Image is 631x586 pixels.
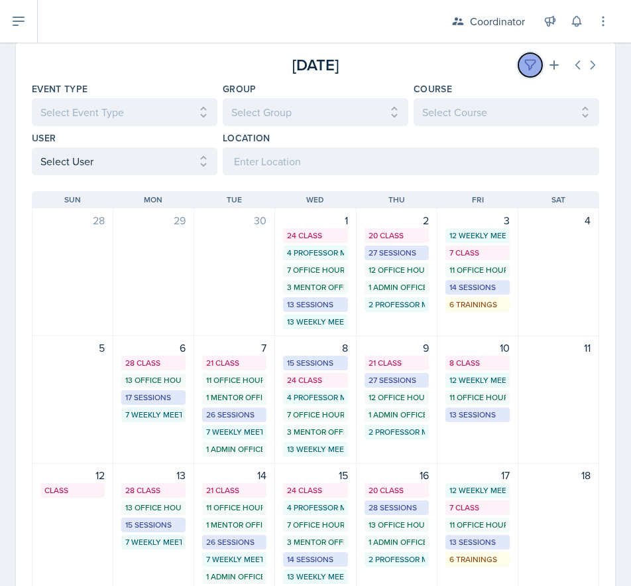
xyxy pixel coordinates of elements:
[283,212,347,228] div: 1
[449,264,506,276] div: 11 Office Hours
[206,484,262,496] div: 21 Class
[449,247,506,259] div: 7 Class
[206,536,262,548] div: 26 Sessions
[526,467,591,483] div: 18
[472,194,484,206] span: Fri
[287,553,343,565] div: 14 Sessions
[365,212,429,228] div: 2
[223,82,257,96] label: Group
[287,484,343,496] div: 24 Class
[369,357,425,369] div: 21 Class
[206,357,262,369] div: 21 Class
[206,374,262,386] div: 11 Office Hours
[470,13,525,29] div: Coordinator
[206,409,262,421] div: 26 Sessions
[125,392,182,403] div: 17 Sessions
[32,131,56,145] label: User
[449,230,506,242] div: 12 Weekly Meetings
[365,467,429,483] div: 16
[287,374,343,386] div: 24 Class
[369,281,425,293] div: 1 Admin Office Hour
[64,194,81,206] span: Sun
[223,147,599,175] input: Enter Location
[44,484,101,496] div: Class
[287,443,343,455] div: 13 Weekly Meetings
[206,553,262,565] div: 7 Weekly Meetings
[369,264,425,276] div: 12 Office Hours
[369,247,425,259] div: 27 Sessions
[125,502,182,514] div: 13 Office Hours
[125,357,182,369] div: 28 Class
[365,340,429,356] div: 9
[283,340,347,356] div: 8
[40,340,105,356] div: 5
[223,131,270,145] label: Location
[449,519,506,531] div: 11 Office Hours
[445,467,510,483] div: 17
[287,519,343,531] div: 7 Office Hours
[287,281,343,293] div: 3 Mentor Office Hours
[40,467,105,483] div: 12
[449,409,506,421] div: 13 Sessions
[32,82,88,96] label: Event Type
[125,536,182,548] div: 7 Weekly Meetings
[449,374,506,386] div: 12 Weekly Meetings
[287,230,343,242] div: 24 Class
[369,374,425,386] div: 27 Sessions
[369,299,425,311] div: 2 Professor Meetings
[526,340,591,356] div: 11
[369,536,425,548] div: 1 Admin Office Hour
[202,340,266,356] div: 7
[125,484,182,496] div: 28 Class
[414,82,452,96] label: Course
[283,467,347,483] div: 15
[369,409,425,421] div: 1 Admin Office Hour
[125,519,182,531] div: 15 Sessions
[206,443,262,455] div: 1 Admin Office Hour
[526,212,591,228] div: 4
[287,409,343,421] div: 7 Office Hours
[121,340,186,356] div: 6
[369,426,425,438] div: 2 Professor Meetings
[306,194,324,206] span: Wed
[287,316,343,328] div: 13 Weekly Meetings
[445,340,510,356] div: 10
[449,536,506,548] div: 13 Sessions
[287,426,343,438] div: 3 Mentor Office Hours
[449,281,506,293] div: 14 Sessions
[369,484,425,496] div: 20 Class
[125,374,182,386] div: 13 Office Hours
[287,536,343,548] div: 3 Mentor Office Hours
[449,299,506,311] div: 6 Trainings
[287,502,343,514] div: 4 Professor Meetings
[121,467,186,483] div: 13
[449,357,506,369] div: 8 Class
[125,409,182,421] div: 7 Weekly Meetings
[121,212,186,228] div: 29
[287,392,343,403] div: 4 Professor Meetings
[221,53,410,77] div: [DATE]
[206,426,262,438] div: 7 Weekly Meetings
[206,502,262,514] div: 11 Office Hours
[202,467,266,483] div: 14
[287,264,343,276] div: 7 Office Hours
[445,212,510,228] div: 3
[287,357,343,369] div: 15 Sessions
[206,519,262,531] div: 1 Mentor Office Hour
[369,553,425,565] div: 2 Professor Meetings
[144,194,162,206] span: Mon
[369,392,425,403] div: 12 Office Hours
[287,571,343,583] div: 13 Weekly Meetings
[388,194,405,206] span: Thu
[202,212,266,228] div: 30
[449,392,506,403] div: 11 Office Hours
[449,484,506,496] div: 12 Weekly Meetings
[40,212,105,228] div: 28
[287,247,343,259] div: 4 Professor Meetings
[369,502,425,514] div: 28 Sessions
[369,230,425,242] div: 20 Class
[227,194,242,206] span: Tue
[369,519,425,531] div: 13 Office Hours
[551,194,565,206] span: Sat
[206,571,262,583] div: 1 Admin Office Hour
